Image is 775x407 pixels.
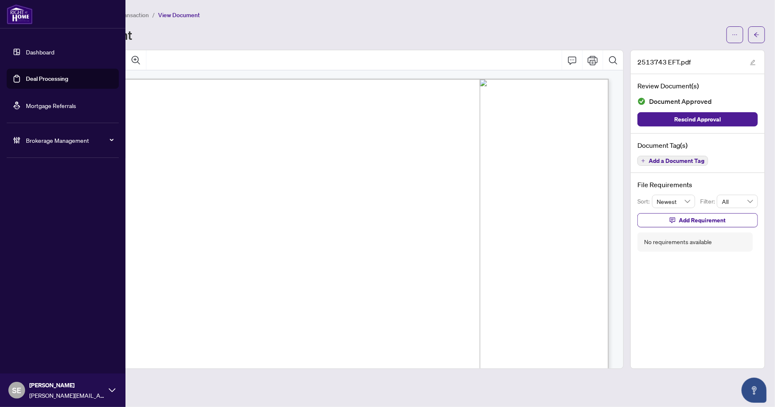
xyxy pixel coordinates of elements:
[26,48,54,56] a: Dashboard
[722,195,753,208] span: All
[649,158,704,164] span: Add a Document Tag
[7,4,33,24] img: logo
[637,180,758,190] h4: File Requirements
[657,195,691,208] span: Newest
[754,32,760,38] span: arrow-left
[637,97,646,106] img: Document Status
[637,57,691,67] span: 2513743 EFT.pdf
[700,197,717,206] p: Filter:
[644,237,712,247] div: No requirements available
[158,11,200,19] span: View Document
[637,81,758,91] h4: Review Document(s)
[637,197,652,206] p: Sort:
[679,214,726,227] span: Add Requirement
[104,11,149,19] span: View Transaction
[742,378,767,403] button: Open asap
[26,102,76,109] a: Mortgage Referrals
[637,112,758,126] button: Rescind Approval
[750,59,756,65] span: edit
[29,381,105,390] span: [PERSON_NAME]
[637,213,758,227] button: Add Requirement
[732,32,738,38] span: ellipsis
[649,96,712,107] span: Document Approved
[637,140,758,150] h4: Document Tag(s)
[12,384,21,396] span: SE
[637,156,708,166] button: Add a Document Tag
[641,159,645,163] span: plus
[26,75,68,82] a: Deal Processing
[674,113,721,126] span: Rescind Approval
[26,136,113,145] span: Brokerage Management
[29,391,105,400] span: [PERSON_NAME][EMAIL_ADDRESS][DOMAIN_NAME]
[152,10,155,20] li: /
